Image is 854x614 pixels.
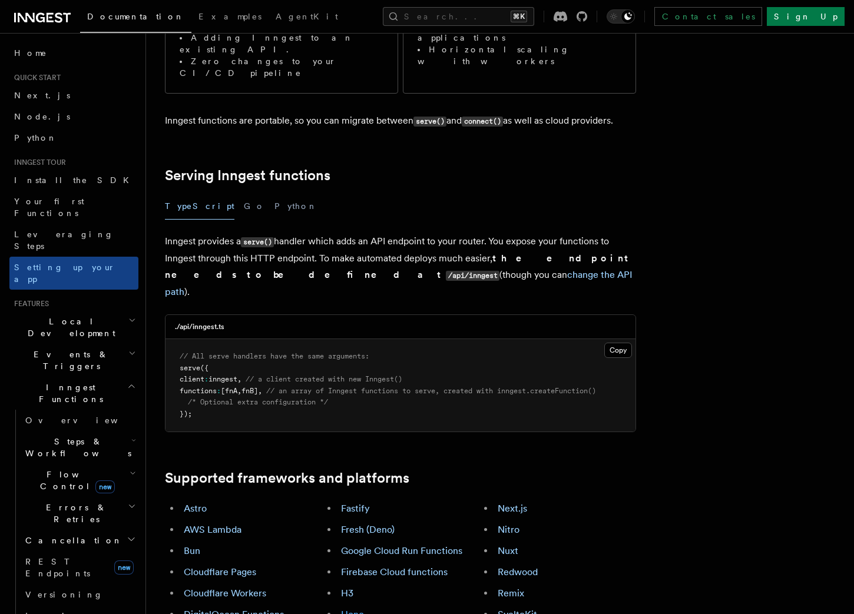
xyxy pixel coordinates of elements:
[180,364,200,372] span: serve
[21,464,138,497] button: Flow Controlnew
[21,436,131,459] span: Steps & Workflows
[14,47,47,59] span: Home
[413,117,446,127] code: serve()
[9,344,138,377] button: Events & Triggers
[165,233,636,300] p: Inngest provides a handler which adds an API endpoint to your router. You expose your functions t...
[200,364,208,372] span: ({
[175,322,224,331] h3: ./api/inngest.ts
[269,4,345,32] a: AgentKit
[9,170,138,191] a: Install the SDK
[14,197,84,218] span: Your first Functions
[180,55,383,79] li: Zero changes to your CI/CD pipeline
[14,112,70,121] span: Node.js
[25,557,90,578] span: REST Endpoints
[276,12,338,21] span: AgentKit
[21,497,138,530] button: Errors & Retries
[180,32,383,55] li: Adding Inngest to an existing API.
[184,524,241,535] a: AWS Lambda
[9,349,128,372] span: Events & Triggers
[604,343,632,358] button: Copy
[21,584,138,605] a: Versioning
[21,431,138,464] button: Steps & Workflows
[446,271,499,281] code: /api/inngest
[341,588,353,599] a: H3
[184,588,266,599] a: Cloudflare Workers
[341,524,395,535] a: Fresh (Deno)
[21,551,138,584] a: REST Endpointsnew
[21,502,128,525] span: Errors & Retries
[274,193,317,220] button: Python
[9,311,138,344] button: Local Development
[184,545,200,556] a: Bun
[21,410,138,431] a: Overview
[180,375,204,383] span: client
[165,470,409,486] a: Supported frameworks and platforms
[184,566,256,578] a: Cloudflare Pages
[14,263,115,284] span: Setting up your app
[237,387,241,395] span: ,
[341,566,448,578] a: Firebase Cloud functions
[9,257,138,290] a: Setting up your app
[217,387,221,395] span: :
[498,503,527,514] a: Next.js
[9,127,138,148] a: Python
[198,12,262,21] span: Examples
[9,158,66,167] span: Inngest tour
[9,377,138,410] button: Inngest Functions
[498,545,518,556] a: Nuxt
[341,503,370,514] a: Fastify
[180,387,217,395] span: functions
[21,530,138,551] button: Cancellation
[241,387,258,395] span: fnB]
[204,375,208,383] span: :
[180,410,192,418] span: });
[184,503,207,514] a: Astro
[462,117,503,127] code: connect()
[498,588,524,599] a: Remix
[498,524,519,535] a: Nitro
[607,9,635,24] button: Toggle dark mode
[266,387,596,395] span: // an array of Inngest functions to serve, created with inngest.createFunction()
[9,316,128,339] span: Local Development
[9,381,127,405] span: Inngest Functions
[165,193,234,220] button: TypeScript
[25,590,103,599] span: Versioning
[21,469,130,492] span: Flow Control
[14,91,70,100] span: Next.js
[14,175,136,185] span: Install the SDK
[9,106,138,127] a: Node.js
[341,545,462,556] a: Google Cloud Run Functions
[498,566,538,578] a: Redwood
[114,560,134,575] span: new
[511,11,527,22] kbd: ⌘K
[244,193,265,220] button: Go
[246,375,402,383] span: // a client created with new Inngest()
[9,299,49,308] span: Features
[180,352,369,360] span: // All serve handlers have the same arguments:
[9,42,138,64] a: Home
[95,480,115,493] span: new
[87,12,184,21] span: Documentation
[237,375,241,383] span: ,
[9,73,61,82] span: Quick start
[9,224,138,257] a: Leveraging Steps
[188,398,328,406] span: /* Optional extra configuration */
[165,167,330,184] a: Serving Inngest functions
[9,85,138,106] a: Next.js
[9,191,138,224] a: Your first Functions
[241,237,274,247] code: serve()
[14,133,57,142] span: Python
[418,44,621,67] li: Horizontal scaling with workers
[191,4,269,32] a: Examples
[258,387,262,395] span: ,
[165,112,636,130] p: Inngest functions are portable, so you can migrate between and as well as cloud providers.
[208,375,237,383] span: inngest
[767,7,845,26] a: Sign Up
[25,416,147,425] span: Overview
[80,4,191,33] a: Documentation
[21,535,123,546] span: Cancellation
[383,7,534,26] button: Search...⌘K
[654,7,762,26] a: Contact sales
[221,387,237,395] span: [fnA
[14,230,114,251] span: Leveraging Steps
